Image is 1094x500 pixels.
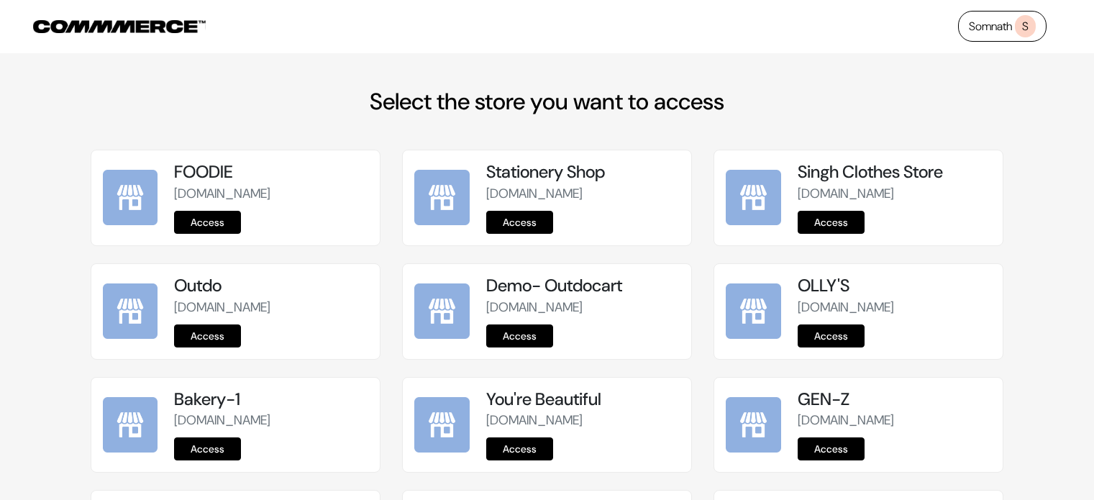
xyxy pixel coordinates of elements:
[103,170,158,225] img: FOODIE
[174,162,368,183] h5: FOODIE
[486,162,680,183] h5: Stationery Shop
[174,184,368,204] p: [DOMAIN_NAME]
[486,389,680,410] h5: You're Beautiful
[174,437,241,460] a: Access
[798,298,991,317] p: [DOMAIN_NAME]
[91,88,1004,115] h2: Select the store you want to access
[798,184,991,204] p: [DOMAIN_NAME]
[414,397,470,453] img: You're Beautiful
[798,162,991,183] h5: Singh Clothes Store
[798,437,865,460] a: Access
[174,298,368,317] p: [DOMAIN_NAME]
[798,389,991,410] h5: GEN-Z
[798,211,865,234] a: Access
[958,11,1047,42] a: SomnathS
[486,437,553,460] a: Access
[798,324,865,347] a: Access
[1015,15,1036,37] span: S
[798,411,991,430] p: [DOMAIN_NAME]
[798,276,991,296] h5: OLLY'S
[33,20,206,33] img: COMMMERCE
[174,389,368,410] h5: Bakery-1
[486,276,680,296] h5: Demo- Outdocart
[486,184,680,204] p: [DOMAIN_NAME]
[726,397,781,453] img: GEN-Z
[486,298,680,317] p: [DOMAIN_NAME]
[174,276,368,296] h5: Outdo
[486,411,680,430] p: [DOMAIN_NAME]
[103,397,158,453] img: Bakery-1
[103,283,158,339] img: Outdo
[726,283,781,339] img: OLLY'S
[174,411,368,430] p: [DOMAIN_NAME]
[486,324,553,347] a: Access
[414,283,470,339] img: Demo- Outdocart
[174,211,241,234] a: Access
[726,170,781,225] img: Singh Clothes Store
[174,324,241,347] a: Access
[414,170,470,225] img: Stationery Shop
[486,211,553,234] a: Access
